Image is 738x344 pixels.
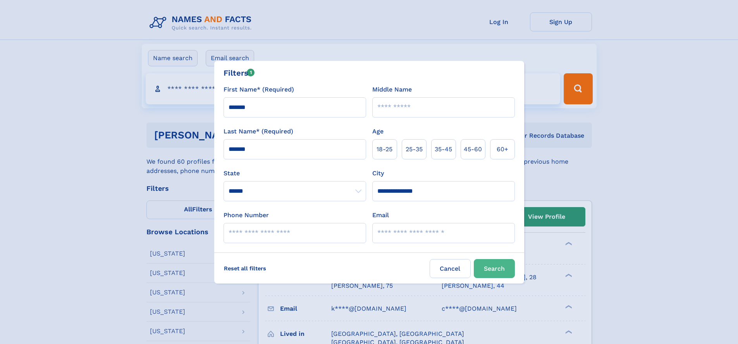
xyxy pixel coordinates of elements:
[377,145,392,154] span: 18‑25
[372,169,384,178] label: City
[372,127,384,136] label: Age
[372,211,389,220] label: Email
[435,145,452,154] span: 35‑45
[406,145,423,154] span: 25‑35
[224,211,269,220] label: Phone Number
[224,127,293,136] label: Last Name* (Required)
[219,259,271,278] label: Reset all filters
[497,145,508,154] span: 60+
[372,85,412,94] label: Middle Name
[464,145,482,154] span: 45‑60
[224,67,255,79] div: Filters
[224,85,294,94] label: First Name* (Required)
[224,169,366,178] label: State
[430,259,471,278] label: Cancel
[474,259,515,278] button: Search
